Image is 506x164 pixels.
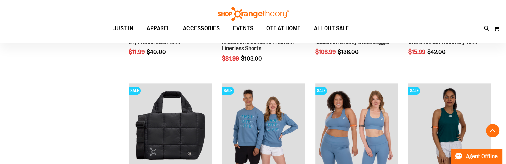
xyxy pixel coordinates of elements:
button: Back To Top [486,124,499,137]
span: JUST IN [113,21,134,36]
span: $42.00 [427,49,446,55]
span: $15.99 [408,49,426,55]
span: ACCESSORIES [183,21,220,36]
button: Agent Offline [451,149,502,164]
span: ALL OUT SALE [314,21,349,36]
span: SALE [315,87,327,95]
span: SALE [408,87,420,95]
span: Agent Offline [466,153,498,160]
span: SALE [129,87,141,95]
span: $11.99 [129,49,146,55]
a: lululemon Steady State Jogger [315,39,390,45]
span: $40.00 [147,49,167,55]
a: 24/7 Racerback Tank [129,39,180,45]
a: lululemon License to Train 5in Linerless Shorts [222,39,294,52]
span: $103.00 [241,55,263,62]
span: SALE [222,87,234,95]
img: Shop Orangetheory [217,7,290,21]
span: EVENTS [233,21,253,36]
span: $136.00 [338,49,360,55]
span: APPAREL [147,21,170,36]
a: One Shoulder Recovery Tank [408,39,477,45]
span: OTF AT HOME [266,21,301,36]
span: $108.99 [315,49,337,55]
span: $81.99 [222,55,240,62]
